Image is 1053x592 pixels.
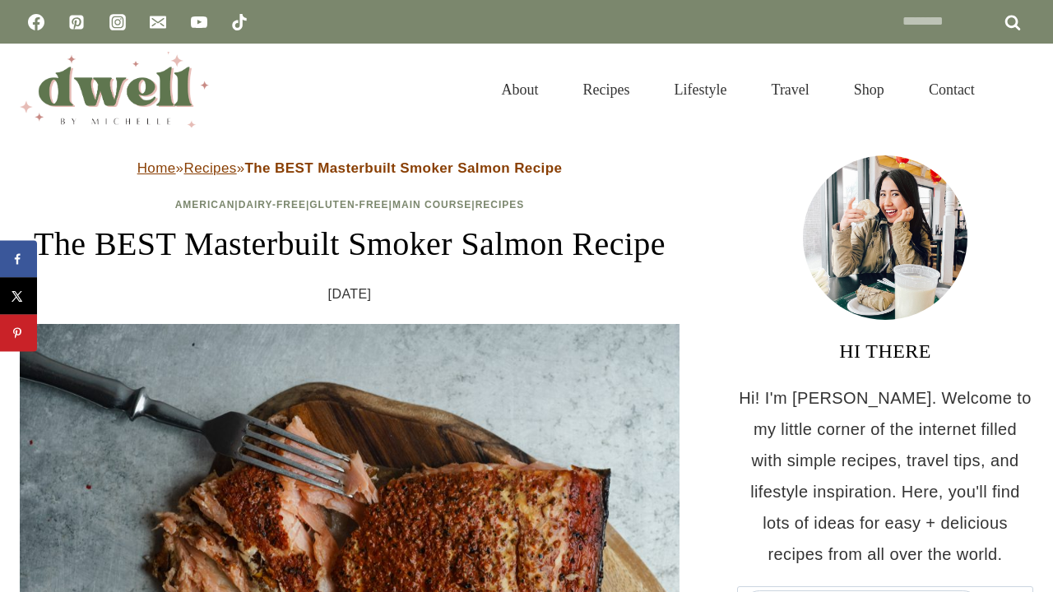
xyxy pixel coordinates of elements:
a: Gluten-Free [309,199,388,210]
button: View Search Form [1005,76,1033,104]
a: Main Course [392,199,471,210]
a: Recipes [561,61,652,118]
span: | | | | [175,199,525,210]
a: Recipes [183,160,236,176]
a: TikTok [223,6,256,39]
a: Recipes [475,199,525,210]
a: Home [137,160,176,176]
a: Travel [749,61,832,118]
a: Email [141,6,174,39]
h3: HI THERE [737,336,1033,366]
a: American [175,199,235,210]
nav: Primary Navigation [480,61,997,118]
h1: The BEST Masterbuilt Smoker Salmon Recipe [20,220,680,269]
a: Instagram [101,6,134,39]
strong: The BEST Masterbuilt Smoker Salmon Recipe [245,160,563,176]
time: [DATE] [328,282,372,307]
a: Contact [907,61,997,118]
p: Hi! I'm [PERSON_NAME]. Welcome to my little corner of the internet filled with simple recipes, tr... [737,382,1033,570]
a: Pinterest [60,6,93,39]
a: Shop [832,61,907,118]
a: About [480,61,561,118]
a: YouTube [183,6,216,39]
a: Lifestyle [652,61,749,118]
img: DWELL by michelle [20,52,209,127]
span: » » [137,160,563,176]
a: Dairy-Free [239,199,306,210]
a: Facebook [20,6,53,39]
